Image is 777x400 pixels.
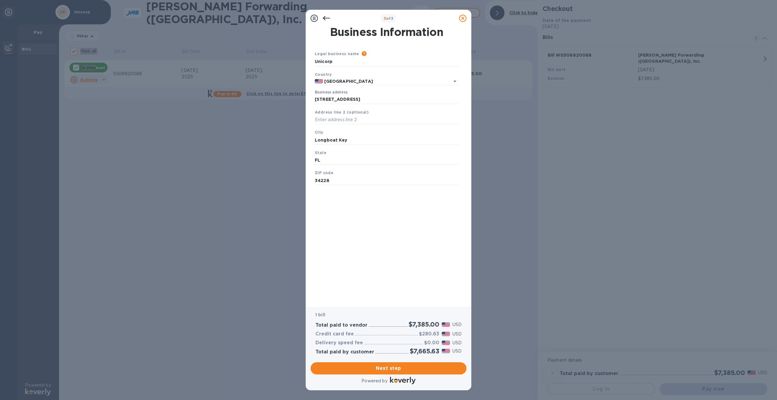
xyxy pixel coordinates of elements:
[315,156,459,165] input: Enter state
[315,176,459,185] input: Enter ZIP code
[315,72,332,77] b: Country
[311,362,466,374] button: Next step
[419,331,439,337] h3: $280.63
[315,130,323,135] b: City
[315,115,459,125] input: Enter address line 2
[315,170,333,175] b: ZIP code
[315,135,459,145] input: Enter city
[384,16,386,21] span: 3
[315,349,374,355] h3: Total paid by customer
[315,150,326,155] b: State
[442,349,450,353] img: USD
[315,95,459,104] input: Enter address
[315,51,359,56] b: Legal business name
[361,378,387,384] p: Powered by
[315,79,323,83] img: US
[452,348,462,354] p: USD
[451,77,459,86] button: Open
[315,57,459,66] input: Enter legal business name
[452,321,462,328] p: USD
[323,78,441,85] input: Select country
[315,91,347,94] label: Business address
[315,110,369,114] b: Address line 2 (optional)
[442,341,450,345] img: USD
[452,331,462,337] p: USD
[409,321,439,328] h2: $7,385.00
[315,322,367,328] h3: Total paid to vendor
[315,340,363,346] h3: Delivery speed fee
[315,365,462,372] span: Next step
[315,312,325,317] b: 1 bill
[314,26,460,38] h1: Business Information
[410,347,439,355] h2: $7,665.63
[315,331,354,337] h3: Credit card fee
[452,340,462,346] p: USD
[424,340,439,346] h3: $0.00
[384,16,394,21] b: of 3
[442,322,450,327] img: USD
[442,332,450,336] img: USD
[390,377,416,384] img: Logo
